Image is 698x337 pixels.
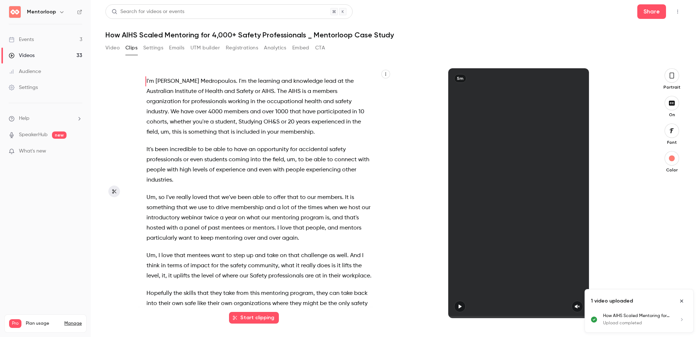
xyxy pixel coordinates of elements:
span: and [332,213,343,223]
p: How AIHS Scaled Mentoring for 4,000+ Safety Professionals _ Mentorloop Case Study [603,313,670,319]
span: industries [147,175,172,185]
span: we [340,203,347,213]
span: really [301,261,316,271]
span: years [296,117,310,127]
span: we've [221,192,236,203]
span: safety [230,261,246,271]
span: really [176,192,191,203]
span: have [181,107,194,117]
span: be [205,145,212,155]
span: , [325,223,326,233]
span: drive [216,203,229,213]
span: at [315,271,321,281]
span: something [188,127,217,137]
div: Events [9,36,34,43]
span: , [165,271,167,281]
span: to [266,192,272,203]
span: does [317,261,330,271]
span: The [277,86,287,97]
a: SpeakerHub [19,131,48,139]
span: think [147,261,160,271]
span: mentees [187,251,210,261]
span: hosted [147,223,165,233]
span: . [347,251,349,261]
button: Analytics [264,42,286,54]
span: coming [229,155,249,165]
span: membership [230,203,264,213]
span: to [227,145,233,155]
span: of [209,165,214,175]
span: . [236,76,237,86]
span: to [298,155,304,165]
span: want [211,251,225,261]
button: Registrations [226,42,258,54]
p: Font [660,139,683,145]
span: community [248,261,278,271]
span: year [225,213,237,223]
span: , [236,117,237,127]
span: I [277,223,279,233]
span: they [210,288,222,299]
button: Top Bar Actions [672,6,683,17]
span: experienced [312,117,345,127]
span: level [201,271,214,281]
span: lot [282,203,289,213]
span: it [296,261,300,271]
span: so [159,192,165,203]
span: in [261,127,266,137]
span: a [210,117,214,127]
span: of [215,271,221,281]
span: . [370,271,372,281]
span: OH&S [264,117,280,127]
span: our [307,192,316,203]
span: people [306,223,325,233]
span: or [183,155,189,165]
span: , [284,155,285,165]
span: new [52,131,67,139]
span: up [246,251,253,261]
span: as [329,251,335,261]
p: On [660,112,683,118]
span: a [179,223,183,233]
span: our [240,271,248,281]
span: in [346,117,351,127]
span: is [231,127,235,137]
span: learning [258,76,280,86]
span: the [353,261,362,271]
span: to [198,145,204,155]
span: mentees [221,223,244,233]
span: Safety [250,271,267,281]
span: impact [190,261,210,271]
span: . [172,175,173,185]
span: or [255,86,260,97]
button: Close uploads list [676,295,687,307]
span: . [313,127,315,137]
span: professionals [191,97,226,107]
span: loved [192,192,207,203]
span: mentoring [272,213,299,223]
span: Safety [236,86,253,97]
span: Studying [238,117,262,127]
span: mentors [340,223,361,233]
span: in [322,271,327,281]
span: a [220,213,224,223]
span: with [273,165,284,175]
span: members [313,86,337,97]
span: knowledge [293,76,323,86]
span: experience [216,165,245,175]
span: to [300,192,306,203]
span: um [161,127,169,137]
span: that [174,251,185,261]
span: for [182,97,190,107]
button: Clips [125,42,137,54]
span: that [287,192,298,203]
span: people [286,165,305,175]
span: something [147,203,175,213]
span: from [236,288,249,299]
span: when [324,203,338,213]
span: and [255,251,265,261]
span: panel [184,223,200,233]
span: accidental [299,145,328,155]
span: , [169,127,171,137]
span: whether [170,117,191,127]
